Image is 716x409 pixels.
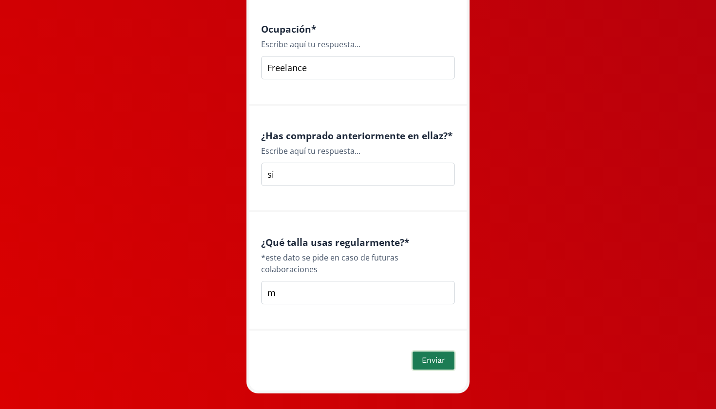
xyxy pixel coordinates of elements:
button: Enviar [411,350,456,371]
h4: ¿Qué talla usas regularmente? * [261,237,455,248]
h4: Ocupación * [261,23,455,35]
div: Escribe aquí tu respuesta... [261,145,455,157]
h4: ¿Has comprado anteriormente en ellaz? * [261,130,455,141]
input: Type your answer here... [261,163,455,186]
div: *este dato se pide en caso de futuras colaboraciones [261,252,455,275]
input: Type your answer here... [261,56,455,79]
input: Type your answer here... [261,281,455,304]
div: Escribe aquí tu respuesta... [261,38,455,50]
